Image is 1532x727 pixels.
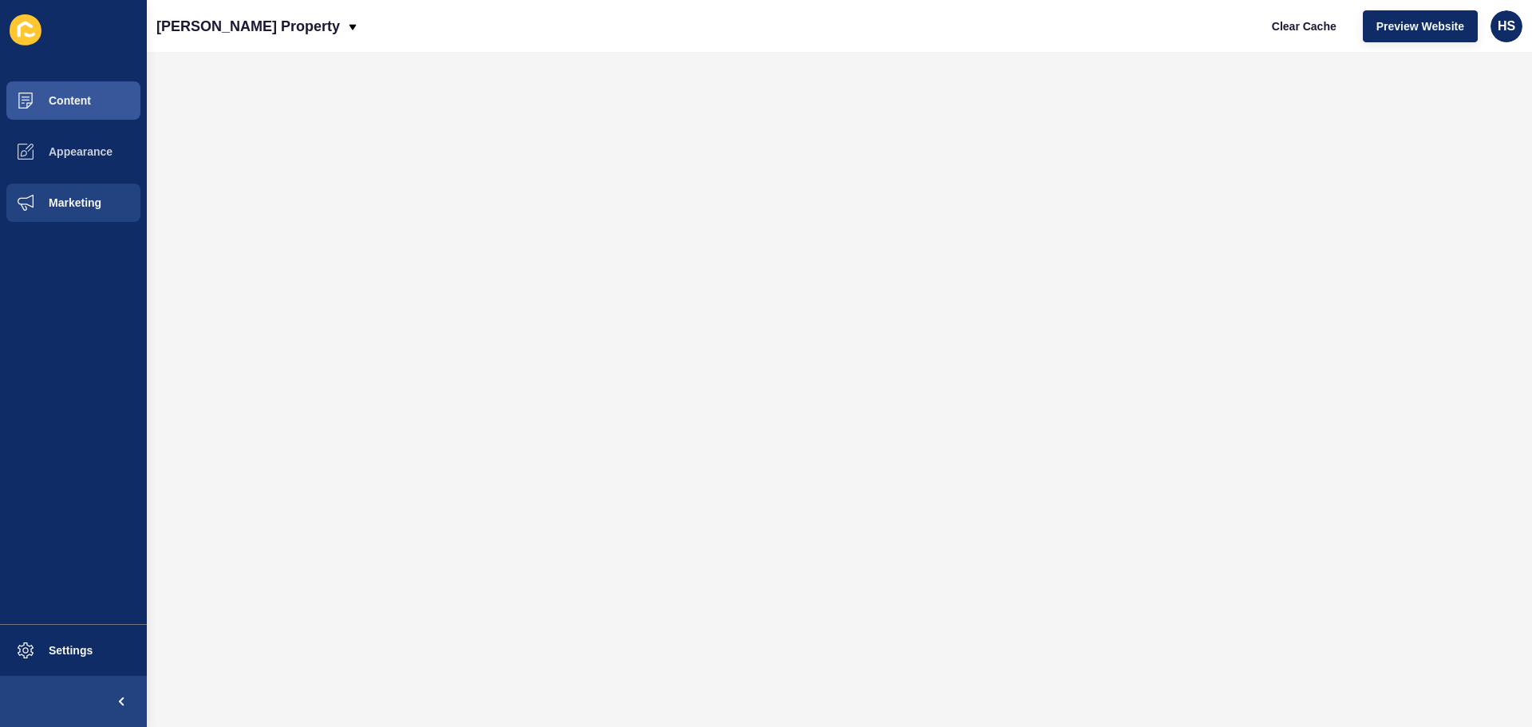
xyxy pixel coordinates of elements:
button: Clear Cache [1258,10,1350,42]
span: HS [1498,18,1515,34]
span: Clear Cache [1272,18,1337,34]
button: Preview Website [1363,10,1478,42]
p: [PERSON_NAME] Property [156,6,340,46]
span: Preview Website [1376,18,1464,34]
